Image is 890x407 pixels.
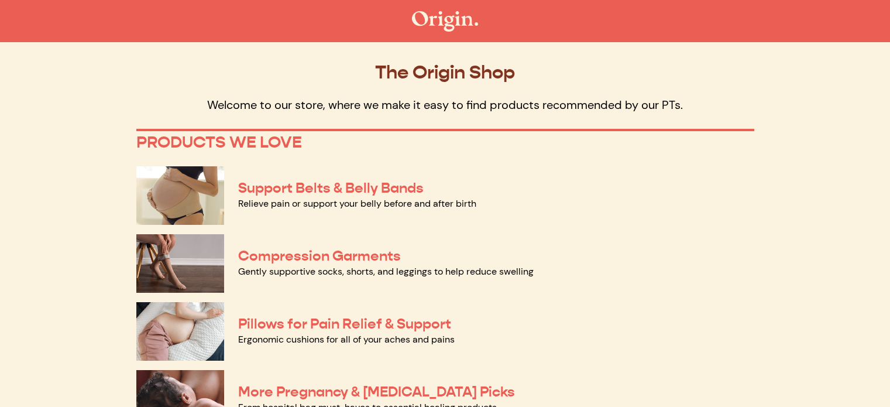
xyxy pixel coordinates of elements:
[136,132,754,152] p: PRODUCTS WE LOVE
[238,179,424,197] a: Support Belts & Belly Bands
[238,265,534,278] a: Gently supportive socks, shorts, and leggings to help reduce swelling
[136,61,754,83] p: The Origin Shop
[238,383,515,401] a: More Pregnancy & [MEDICAL_DATA] Picks
[238,247,401,265] a: Compression Garments
[136,97,754,112] p: Welcome to our store, where we make it easy to find products recommended by our PTs.
[136,234,224,293] img: Compression Garments
[238,333,455,346] a: Ergonomic cushions for all of your aches and pains
[136,166,224,225] img: Support Belts & Belly Bands
[238,197,476,210] a: Relieve pain or support your belly before and after birth
[412,11,478,32] img: The Origin Shop
[238,315,451,333] a: Pillows for Pain Relief & Support
[136,302,224,361] img: Pillows for Pain Relief & Support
